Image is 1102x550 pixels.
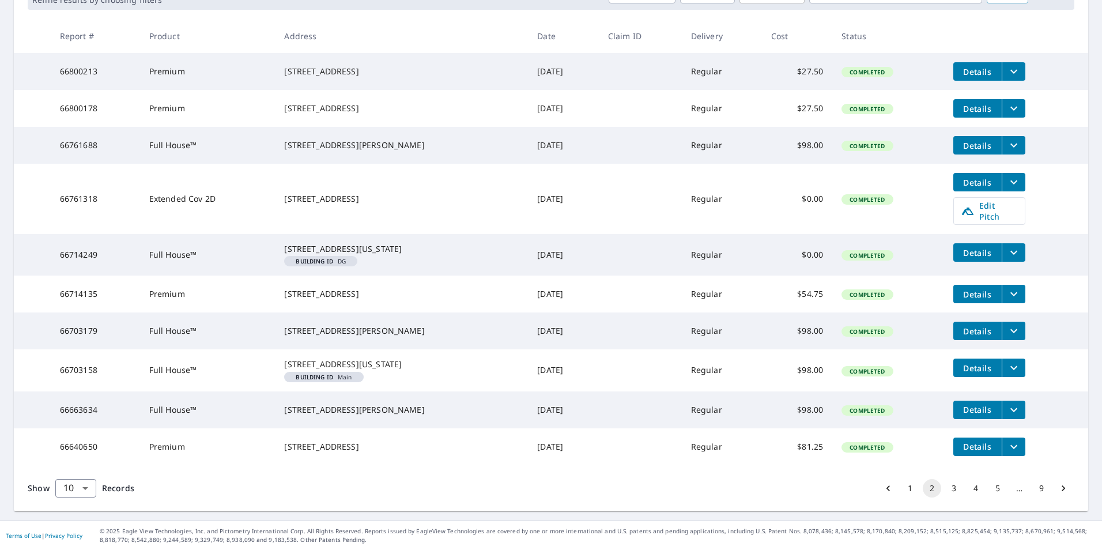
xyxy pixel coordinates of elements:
[682,312,762,349] td: Regular
[682,234,762,276] td: Regular
[140,428,275,465] td: Premium
[843,367,892,375] span: Completed
[140,90,275,127] td: Premium
[51,349,140,391] td: 66703158
[953,136,1002,155] button: detailsBtn-66761688
[140,127,275,164] td: Full House™
[682,127,762,164] td: Regular
[960,326,995,337] span: Details
[528,164,599,234] td: [DATE]
[51,276,140,312] td: 66714135
[682,164,762,234] td: Regular
[960,404,995,415] span: Details
[682,349,762,391] td: Regular
[55,479,96,498] div: Show 10 records
[51,127,140,164] td: 66761688
[51,19,140,53] th: Report #
[599,19,682,53] th: Claim ID
[953,99,1002,118] button: detailsBtn-66800178
[284,359,519,370] div: [STREET_ADDRESS][US_STATE]
[960,140,995,151] span: Details
[879,479,897,498] button: Go to previous page
[528,428,599,465] td: [DATE]
[682,90,762,127] td: Regular
[140,53,275,90] td: Premium
[140,276,275,312] td: Premium
[51,312,140,349] td: 66703179
[1032,479,1051,498] button: Go to page 9
[284,103,519,114] div: [STREET_ADDRESS]
[102,483,134,494] span: Records
[140,19,275,53] th: Product
[843,68,892,76] span: Completed
[284,243,519,255] div: [STREET_ADDRESS][US_STATE]
[528,234,599,276] td: [DATE]
[140,234,275,276] td: Full House™
[960,66,995,77] span: Details
[953,197,1025,225] a: Edit Pitch
[51,164,140,234] td: 66761318
[1002,285,1025,303] button: filesDropdownBtn-66714135
[762,234,833,276] td: $0.00
[960,247,995,258] span: Details
[296,374,333,380] em: Building ID
[762,276,833,312] td: $54.75
[528,127,599,164] td: [DATE]
[953,285,1002,303] button: detailsBtn-66714135
[284,193,519,205] div: [STREET_ADDRESS]
[843,291,892,299] span: Completed
[953,438,1002,456] button: detailsBtn-66640650
[6,532,82,539] p: |
[945,479,963,498] button: Go to page 3
[832,19,944,53] th: Status
[284,66,519,77] div: [STREET_ADDRESS]
[843,327,892,336] span: Completed
[284,404,519,416] div: [STREET_ADDRESS][PERSON_NAME]
[901,479,919,498] button: Go to page 1
[682,276,762,312] td: Regular
[953,62,1002,81] button: detailsBtn-66800213
[762,312,833,349] td: $98.00
[284,140,519,151] div: [STREET_ADDRESS][PERSON_NAME]
[762,391,833,428] td: $98.00
[682,428,762,465] td: Regular
[284,288,519,300] div: [STREET_ADDRESS]
[1002,173,1025,191] button: filesDropdownBtn-66761318
[1002,359,1025,377] button: filesDropdownBtn-66703158
[55,472,96,504] div: 10
[140,312,275,349] td: Full House™
[843,105,892,113] span: Completed
[1002,322,1025,340] button: filesDropdownBtn-66703179
[953,401,1002,419] button: detailsBtn-66663634
[762,53,833,90] td: $27.50
[762,19,833,53] th: Cost
[51,234,140,276] td: 66714249
[140,349,275,391] td: Full House™
[762,127,833,164] td: $98.00
[762,349,833,391] td: $98.00
[1002,438,1025,456] button: filesDropdownBtn-66640650
[6,532,41,540] a: Terms of Use
[528,391,599,428] td: [DATE]
[762,164,833,234] td: $0.00
[51,90,140,127] td: 66800178
[967,479,985,498] button: Go to page 4
[682,19,762,53] th: Delivery
[284,325,519,337] div: [STREET_ADDRESS][PERSON_NAME]
[843,443,892,451] span: Completed
[528,19,599,53] th: Date
[528,276,599,312] td: [DATE]
[289,374,358,380] span: Main
[843,251,892,259] span: Completed
[528,349,599,391] td: [DATE]
[923,479,941,498] button: page 2
[1010,483,1029,494] div: …
[988,479,1007,498] button: Go to page 5
[877,479,1074,498] nav: pagination navigation
[953,322,1002,340] button: detailsBtn-66703179
[953,243,1002,262] button: detailsBtn-66714249
[961,200,1018,222] span: Edit Pitch
[1054,479,1073,498] button: Go to next page
[296,258,333,264] em: Building ID
[528,312,599,349] td: [DATE]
